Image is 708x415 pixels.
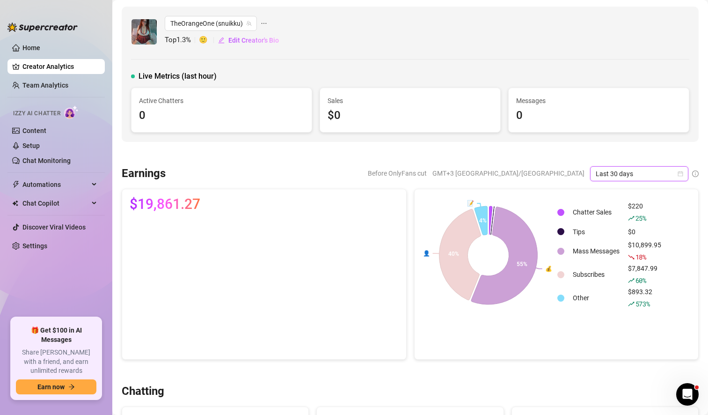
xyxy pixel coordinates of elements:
a: Settings [22,242,47,250]
span: TheOrangeOne (snuikku) [170,16,251,30]
span: 60 % [635,276,646,285]
td: Tips [569,224,623,239]
a: Content [22,127,46,134]
span: Messages [516,96,681,106]
span: thunderbolt [12,181,20,188]
span: GMT+3 [GEOGRAPHIC_DATA]/[GEOGRAPHIC_DATA] [432,166,584,180]
div: 0 [516,107,681,125]
span: ellipsis [261,16,267,31]
span: arrow-right [68,384,75,390]
h3: Earnings [122,166,166,181]
div: 0 [139,107,304,125]
span: Edit Creator's Bio [228,37,279,44]
button: Earn nowarrow-right [16,379,96,394]
button: Edit Creator's Bio [218,33,279,48]
td: Chatter Sales [569,201,623,223]
span: Before OnlyFans cut [368,166,427,180]
a: Discover Viral Videos [22,223,86,231]
a: Creator Analytics [22,59,97,74]
a: Chat Monitoring [22,157,71,164]
span: calendar [678,171,683,177]
span: Chat Copilot [22,196,89,211]
span: Earn now [37,383,65,391]
span: info-circle [692,170,699,177]
span: fall [628,254,635,260]
span: Sales [328,96,493,106]
span: Share [PERSON_NAME] with a friend, and earn unlimited rewards [16,348,96,376]
span: 573 % [635,299,650,308]
span: rise [628,301,635,307]
div: $0 [628,227,661,237]
span: team [246,21,252,26]
span: Live Metrics (last hour) [139,71,217,82]
a: Team Analytics [22,82,68,89]
iframe: Intercom live chat [676,383,699,406]
td: Subscribes [569,263,623,286]
span: Last 30 days [596,167,683,181]
h3: Chatting [122,384,164,399]
span: 18 % [635,252,646,261]
span: rise [628,215,635,222]
div: $10,899.95 [628,240,661,262]
span: Izzy AI Chatter [13,109,60,118]
span: rise [628,277,635,284]
text: 👤 [423,250,430,257]
span: 🙂 [199,35,218,46]
img: logo-BBDzfeDw.svg [7,22,78,32]
div: $893.32 [628,287,661,309]
div: $0 [328,107,493,125]
text: 📝 [467,200,474,207]
span: 25 % [635,214,646,222]
span: Automations [22,177,89,192]
a: Setup [22,142,40,149]
img: AI Chatter [64,105,79,119]
span: Active Chatters [139,96,304,106]
img: TheOrangeOne [131,19,157,44]
img: Chat Copilot [12,200,18,207]
td: Mass Messages [569,240,623,262]
div: $7,847.99 [628,263,661,286]
div: $220 [628,201,661,223]
text: 💰 [545,265,552,272]
a: Home [22,44,40,52]
span: $19,861.27 [130,197,200,212]
span: edit [218,37,225,44]
span: 🎁 Get $100 in AI Messages [16,326,96,344]
span: Top 1.3 % [165,35,199,46]
td: Other [569,287,623,309]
